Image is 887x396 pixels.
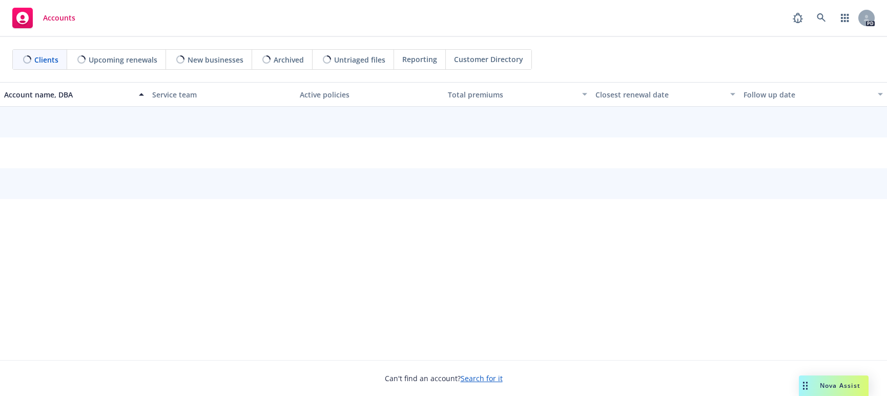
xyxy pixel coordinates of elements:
[188,54,243,65] span: New businesses
[274,54,304,65] span: Archived
[385,373,503,384] span: Can't find an account?
[89,54,157,65] span: Upcoming renewals
[296,82,444,107] button: Active policies
[799,375,869,396] button: Nova Assist
[591,82,739,107] button: Closest renewal date
[34,54,58,65] span: Clients
[454,54,523,65] span: Customer Directory
[444,82,592,107] button: Total premiums
[4,89,133,100] div: Account name, DBA
[148,82,296,107] button: Service team
[788,8,808,28] a: Report a Bug
[799,375,812,396] div: Drag to move
[835,8,855,28] a: Switch app
[448,89,576,100] div: Total premiums
[744,89,872,100] div: Follow up date
[300,89,440,100] div: Active policies
[8,4,79,32] a: Accounts
[402,54,437,65] span: Reporting
[820,381,860,390] span: Nova Assist
[811,8,832,28] a: Search
[152,89,292,100] div: Service team
[334,54,385,65] span: Untriaged files
[595,89,724,100] div: Closest renewal date
[461,373,503,383] a: Search for it
[43,14,75,22] span: Accounts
